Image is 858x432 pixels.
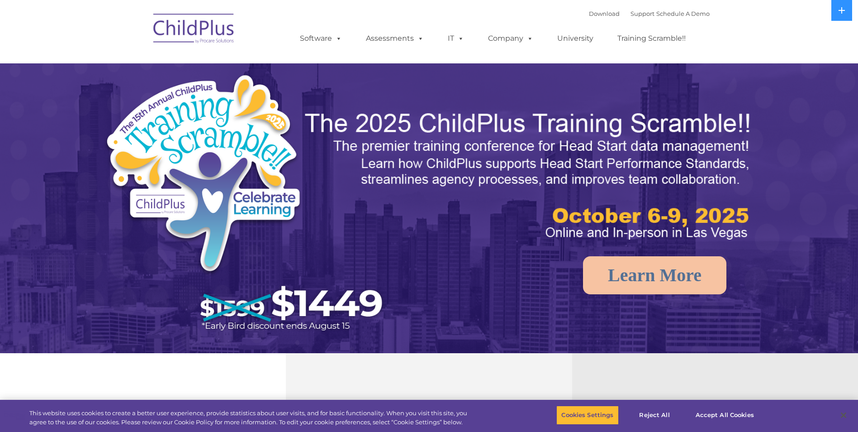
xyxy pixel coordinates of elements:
img: ChildPlus by Procare Solutions [149,7,239,53]
a: IT [439,29,473,48]
span: Last name [126,60,153,67]
a: Schedule A Demo [656,10,710,17]
button: Cookies Settings [556,406,618,425]
a: Download [589,10,620,17]
div: This website uses cookies to create a better user experience, provide statistics about user visit... [29,409,472,427]
font: | [589,10,710,17]
button: Close [834,405,853,425]
a: University [548,29,602,48]
a: Support [630,10,654,17]
button: Reject All [626,406,683,425]
a: Learn More [583,256,726,294]
a: Software [291,29,351,48]
a: Training Scramble!! [608,29,695,48]
a: Assessments [357,29,433,48]
span: Phone number [126,97,164,104]
a: Company [479,29,542,48]
button: Accept All Cookies [691,406,759,425]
